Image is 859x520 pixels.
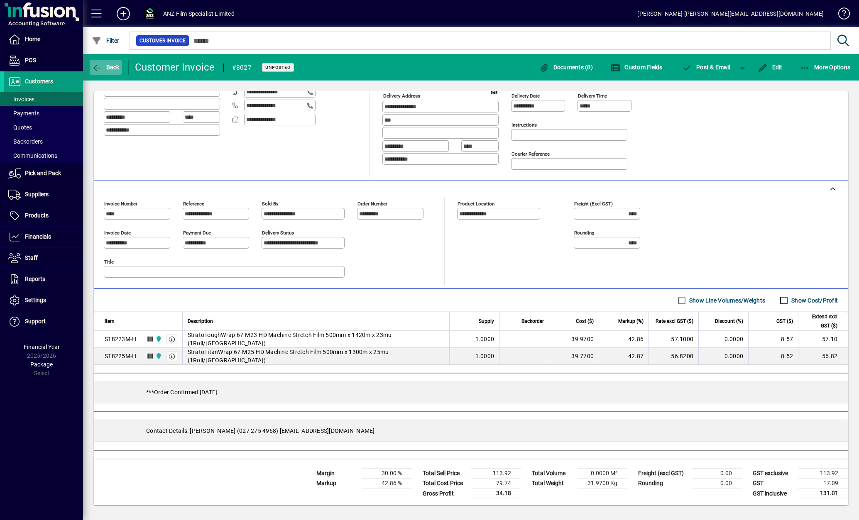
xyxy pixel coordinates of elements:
mat-label: Reference [183,201,204,207]
span: Extend excl GST ($) [803,312,837,330]
a: Products [4,205,83,226]
td: GST inclusive [749,488,798,499]
span: Rate excl GST ($) [656,317,693,326]
div: ST8223M-H [105,335,136,343]
td: 34.18 [471,488,521,499]
label: Show Line Volumes/Weights [688,296,765,305]
mat-label: Sold by [262,201,278,207]
a: Payments [4,106,83,120]
div: [PERSON_NAME] [PERSON_NAME][EMAIL_ADDRESS][DOMAIN_NAME] [637,7,824,20]
span: Edit [758,64,783,71]
td: 0.00 [692,469,742,478]
td: 39.9700 [549,331,599,348]
td: 42.86 % [362,478,412,488]
span: Support [25,318,46,325]
td: 42.87 [599,348,649,365]
td: 8.57 [748,331,798,348]
td: 31.9700 Kg [578,478,627,488]
span: Suppliers [25,191,49,198]
a: Suppliers [4,184,83,205]
button: Post & Email [678,60,734,75]
mat-label: Delivery status [262,230,294,236]
td: 8.52 [748,348,798,365]
td: Margin [312,469,362,478]
span: Staff [25,254,38,261]
span: Discount (%) [715,317,743,326]
span: Markup (%) [618,317,644,326]
a: Quotes [4,120,83,134]
div: Contact Details: [PERSON_NAME] (027 275 4968) [EMAIL_ADDRESS][DOMAIN_NAME] [94,420,848,442]
span: AKL Warehouse [153,352,163,361]
mat-label: Freight (excl GST) [574,201,613,207]
div: #8027 [232,61,252,74]
td: Total Cost Price [418,478,471,488]
span: Products [25,212,49,219]
div: ANZ Film Specialist Limited [163,7,235,20]
span: Item [105,317,115,326]
td: 39.7700 [549,348,599,365]
span: GST ($) [776,317,793,326]
span: Backorders [8,138,43,145]
span: Pick and Pack [25,170,61,176]
td: Markup [312,478,362,488]
div: Customer Invoice [135,61,215,74]
app-page-header-button: Back [83,60,129,75]
a: Backorders [4,134,83,149]
span: Invoices [8,96,34,103]
td: Gross Profit [418,488,471,499]
a: Knowledge Base [832,2,849,29]
mat-label: Invoice number [104,201,137,207]
mat-label: Payment due [183,230,211,236]
mat-label: Instructions [511,122,537,128]
mat-label: Title [104,259,114,265]
td: Total Weight [528,478,578,488]
td: 17.09 [798,478,848,488]
a: Home [4,29,83,50]
a: Staff [4,248,83,269]
mat-label: Delivery time [578,93,607,99]
span: Reports [25,276,45,282]
span: Customers [25,78,53,85]
span: 1.0000 [475,352,494,360]
td: Freight (excl GST) [634,469,692,478]
td: 42.86 [599,331,649,348]
a: Reports [4,269,83,290]
td: 56.82 [798,348,848,365]
a: Support [4,311,83,332]
td: Total Sell Price [418,469,471,478]
span: Customer Invoice [139,37,186,45]
mat-label: Delivery date [511,93,540,99]
td: Rounding [634,478,692,488]
div: 57.1000 [654,335,693,343]
td: GST exclusive [749,469,798,478]
td: 57.10 [798,331,848,348]
button: Edit [756,60,785,75]
div: ***Order Confirmed [DATE]. [94,381,848,403]
button: Custom Fields [608,60,665,75]
span: 1.0000 [475,335,494,343]
span: Back [92,64,120,71]
span: StratoToughWrap 67-M23-HD Machine Stretch Film 500mm x 1420m x 23mu (1Roll/[GEOGRAPHIC_DATA]) [188,331,445,347]
button: More Options [798,60,853,75]
mat-label: Rounding [574,230,594,236]
span: Filter [92,37,120,44]
td: 0.00 [692,478,742,488]
td: 0.0000 M³ [578,469,627,478]
span: AKL Warehouse [153,334,163,344]
td: 113.92 [471,469,521,478]
span: More Options [800,64,851,71]
a: Pick and Pack [4,163,83,184]
a: Settings [4,290,83,311]
span: Settings [25,297,46,303]
mat-label: Invoice date [104,230,131,236]
span: Custom Fields [610,64,663,71]
span: Package [30,361,53,368]
span: Home [25,36,40,42]
a: Communications [4,149,83,163]
mat-label: Courier Reference [511,151,550,157]
span: StratoTitanWrap 67-M25-HD Machine Stretch Film 500mm x 1300m x 25mu (1Roll/[GEOGRAPHIC_DATA]) [188,348,445,364]
span: Supply [479,317,494,326]
label: Show Cost/Profit [790,296,838,305]
span: Documents (0) [539,64,593,71]
span: Financial Year [24,344,60,350]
